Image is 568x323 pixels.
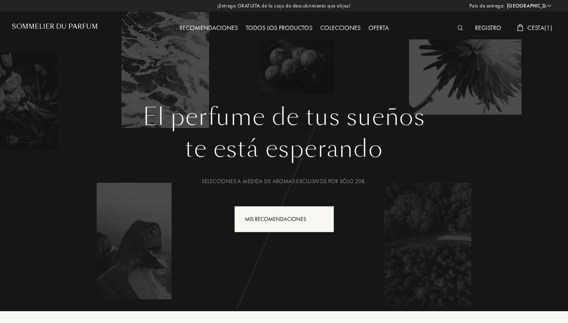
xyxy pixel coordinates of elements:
h1: Sommelier du Parfum [12,23,98,30]
div: Mis recomendaciones [234,206,334,232]
a: Oferta [364,24,393,32]
a: Recomendaciones [176,24,242,32]
a: Mis recomendacionesanimation [228,206,340,232]
div: te está esperando [18,131,550,167]
div: animation [315,211,331,226]
img: search_icn_white.svg [458,25,463,31]
span: Cesta ( 1 ) [527,24,552,32]
a: Colecciones [316,24,364,32]
div: Recomendaciones [176,23,242,33]
img: cart_white.svg [517,24,523,31]
a: Registro [471,24,505,32]
div: Selecciones a medida de aromas exclusivos por sólo 20€. [18,177,550,186]
a: Todos los productos [242,24,316,32]
div: Todos los productos [242,23,316,33]
a: Sommelier du Parfum [12,23,98,33]
div: Colecciones [316,23,364,33]
span: País de entrega: [469,2,505,10]
div: Oferta [364,23,393,33]
div: Registro [471,23,505,33]
h1: El perfume de tus sueños [18,103,550,131]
